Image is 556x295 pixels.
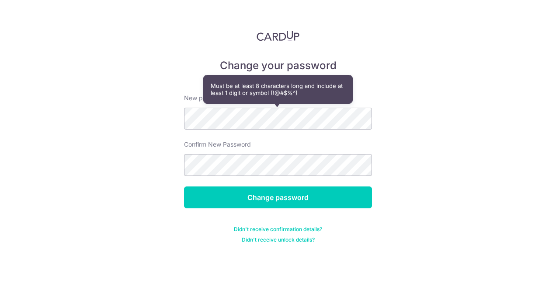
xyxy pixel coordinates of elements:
[184,94,227,102] label: New password
[184,59,372,73] h5: Change your password
[257,31,299,41] img: CardUp Logo
[184,186,372,208] input: Change password
[234,226,322,233] a: Didn't receive confirmation details?
[184,140,251,149] label: Confirm New Password
[242,236,315,243] a: Didn't receive unlock details?
[204,75,352,103] div: Must be at least 8 characters long and include at least 1 digit or symbol (!@#$%^)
